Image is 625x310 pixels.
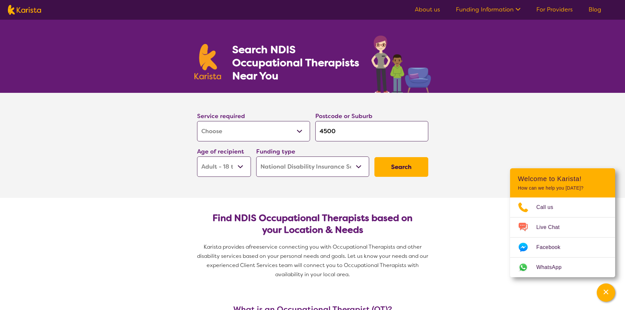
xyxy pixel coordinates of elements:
[536,6,573,13] a: For Providers
[518,185,607,191] p: How can we help you [DATE]?
[518,175,607,183] h2: Welcome to Karista!
[194,44,221,79] img: Karista logo
[536,262,569,272] span: WhatsApp
[197,243,430,278] span: service connecting you with Occupational Therapists and other disability services based on your p...
[249,243,259,250] span: free
[415,6,440,13] a: About us
[371,35,431,93] img: occupational-therapy
[315,121,428,141] input: Type
[197,112,245,120] label: Service required
[510,197,615,277] ul: Choose channel
[456,6,521,13] a: Funding Information
[232,43,360,82] h1: Search NDIS Occupational Therapists Near You
[536,222,568,232] span: Live Chat
[536,242,568,252] span: Facebook
[374,157,428,177] button: Search
[597,283,615,302] button: Channel Menu
[204,243,249,250] span: Karista provides a
[589,6,601,13] a: Blog
[256,148,295,155] label: Funding type
[510,168,615,277] div: Channel Menu
[536,202,561,212] span: Call us
[315,112,372,120] label: Postcode or Suburb
[8,5,41,15] img: Karista logo
[197,148,244,155] label: Age of recipient
[202,212,423,236] h2: Find NDIS Occupational Therapists based on your Location & Needs
[510,258,615,277] a: Web link opens in a new tab.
